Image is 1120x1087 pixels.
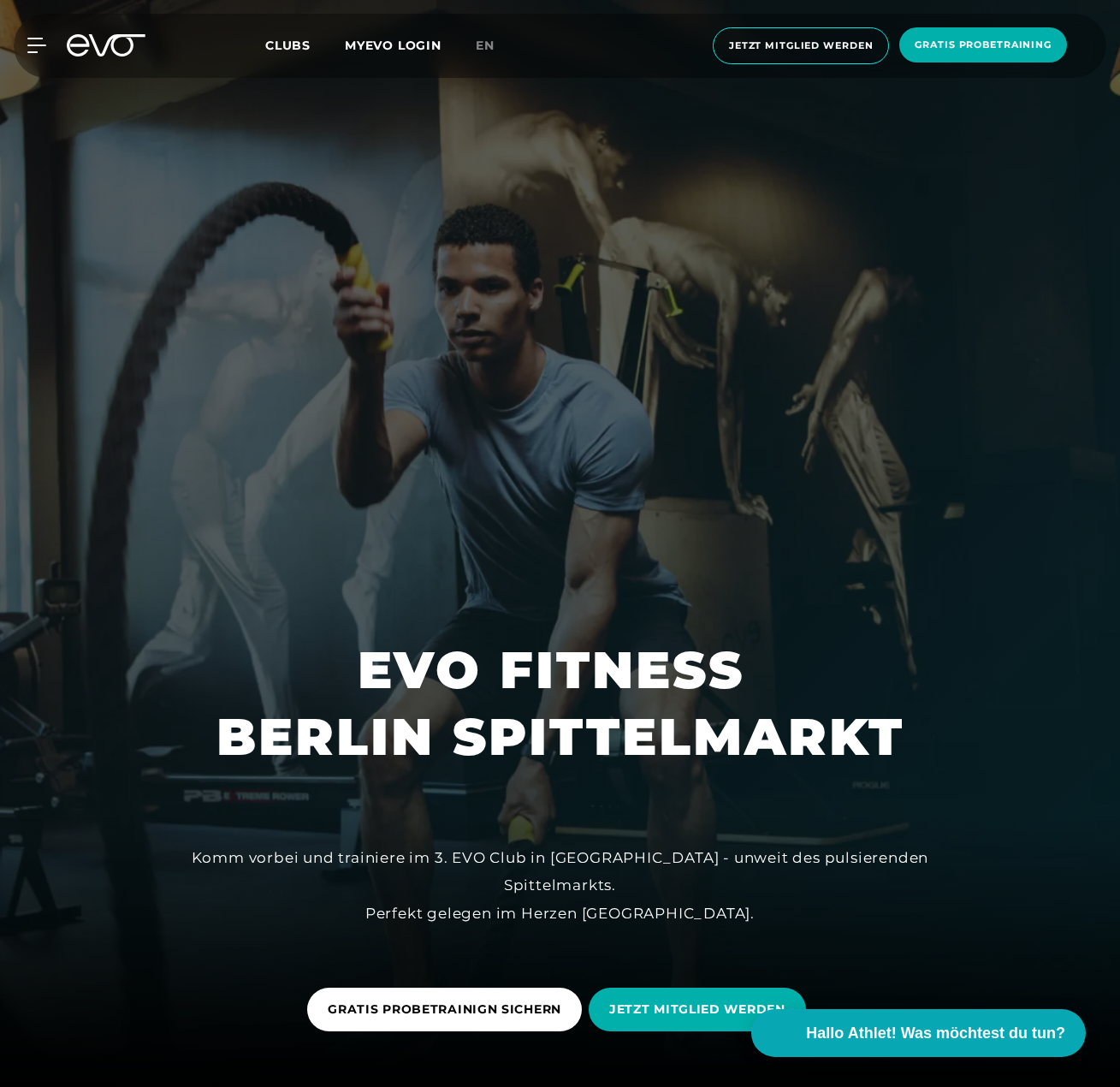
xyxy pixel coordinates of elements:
span: en [476,38,495,53]
span: GRATIS PROBETRAINIGN SICHERN [328,1001,561,1019]
a: Gratis Probetraining [894,27,1072,64]
span: Hallo Athlet! Was möchtest du tun? [806,1022,1065,1045]
div: Komm vorbei und trainiere im 3. EVO Club in [GEOGRAPHIC_DATA] - unweit des pulsierenden Spittelma... [175,844,945,927]
a: Clubs [265,37,345,53]
span: Gratis Probetraining [915,38,1052,52]
a: Jetzt Mitglied werden [708,27,894,64]
a: en [476,36,515,56]
h1: EVO FITNESS BERLIN SPITTELMARKT [216,637,904,770]
a: JETZT MITGLIED WERDEN [589,975,813,1044]
span: JETZT MITGLIED WERDEN [609,1001,785,1019]
button: Hallo Athlet! Was möchtest du tun? [751,1009,1086,1057]
span: Clubs [265,38,311,53]
a: MYEVO LOGIN [345,38,441,53]
a: GRATIS PROBETRAINIGN SICHERN [307,975,589,1044]
span: Jetzt Mitglied werden [729,39,873,53]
